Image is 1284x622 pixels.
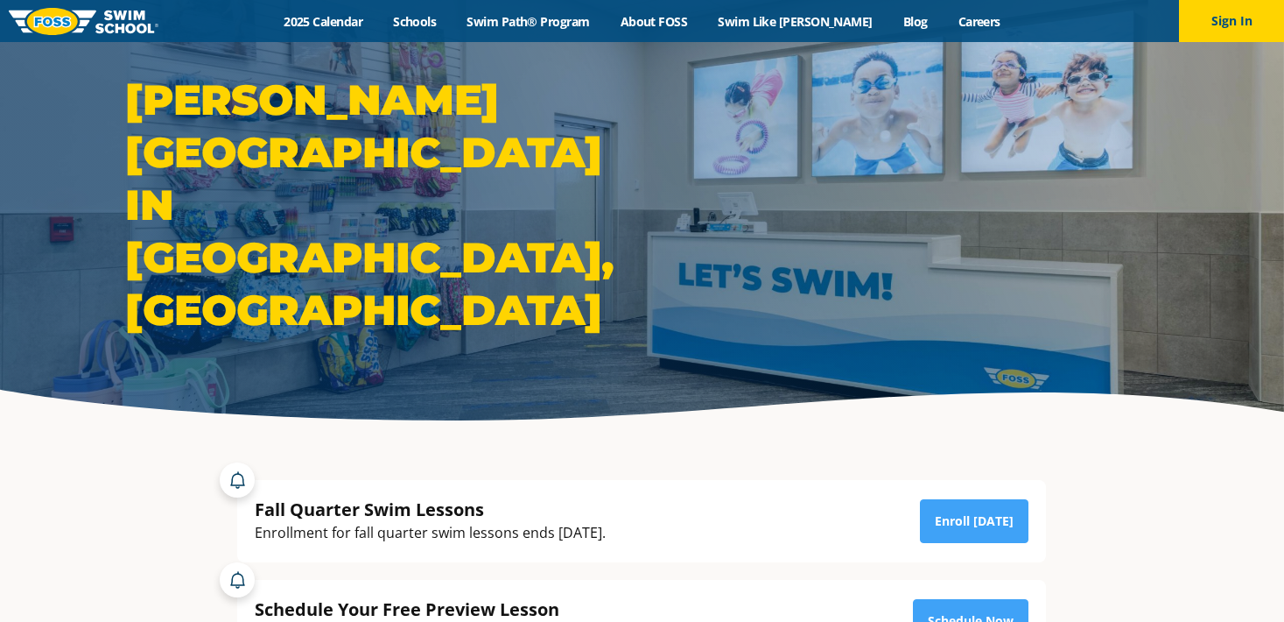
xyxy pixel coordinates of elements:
[255,597,886,621] div: Schedule Your Free Preview Lesson
[255,498,606,521] div: Fall Quarter Swim Lessons
[888,13,943,30] a: Blog
[452,13,605,30] a: Swim Path® Program
[269,13,378,30] a: 2025 Calendar
[9,8,158,35] img: FOSS Swim School Logo
[703,13,888,30] a: Swim Like [PERSON_NAME]
[920,499,1028,543] a: Enroll [DATE]
[125,74,633,336] h1: [PERSON_NAME][GEOGRAPHIC_DATA] in [GEOGRAPHIC_DATA], [GEOGRAPHIC_DATA]
[943,13,1015,30] a: Careers
[378,13,452,30] a: Schools
[605,13,703,30] a: About FOSS
[255,521,606,545] div: Enrollment for fall quarter swim lessons ends [DATE].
